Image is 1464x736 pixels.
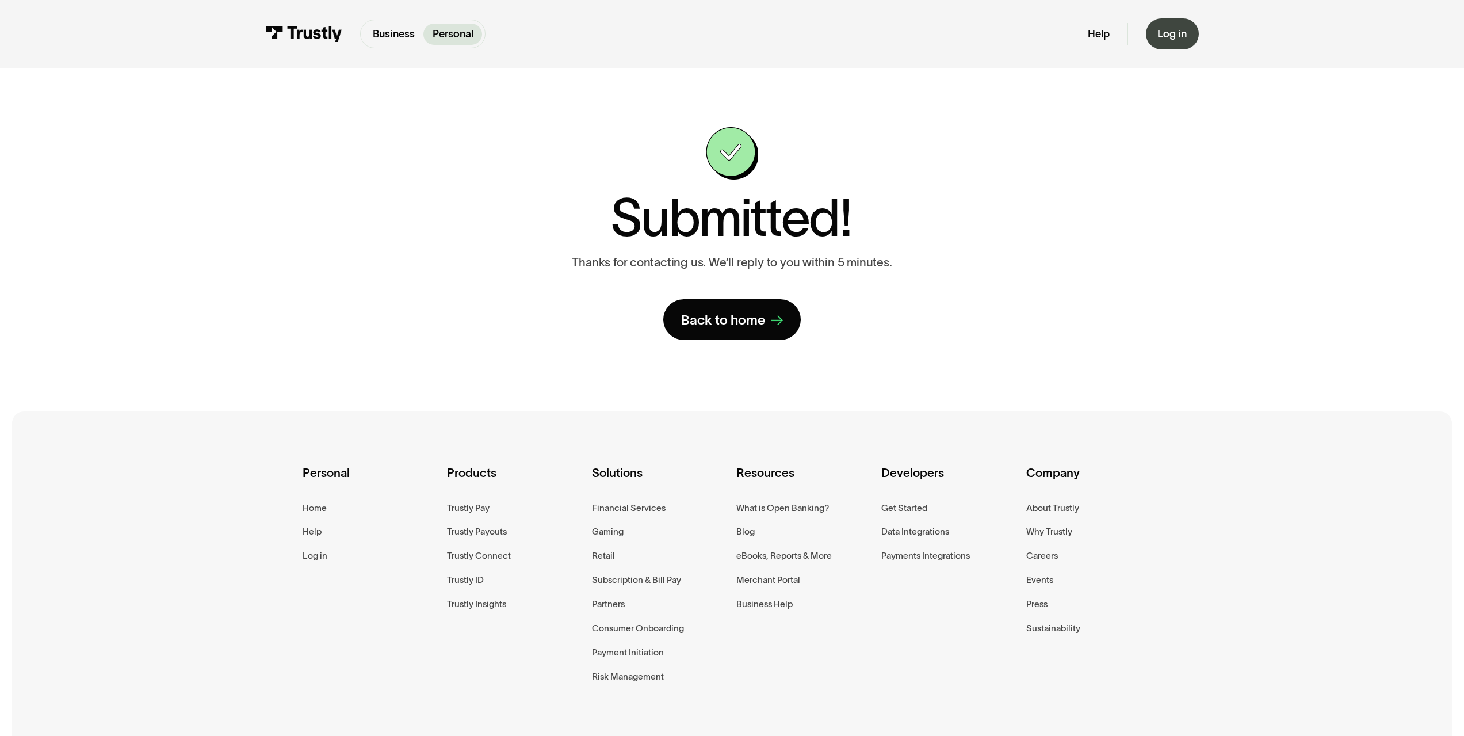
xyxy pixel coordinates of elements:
a: What is Open Banking? [736,501,830,516]
a: Trustly Insights [447,597,506,612]
a: Sustainability [1026,621,1080,636]
div: Back to home [681,311,765,329]
p: Business [373,26,415,42]
a: Help [303,524,322,539]
div: Log in [1157,28,1187,41]
a: Data Integrations [881,524,949,539]
a: Press [1026,597,1048,612]
a: Trustly Pay [447,501,490,516]
p: Personal [433,26,473,42]
a: Help [1088,28,1110,41]
div: Developers [881,463,1017,500]
img: Trustly Logo [265,26,342,42]
div: Personal [303,463,438,500]
div: Resources [736,463,872,500]
a: Home [303,501,327,516]
a: Personal [423,24,482,45]
div: Products [447,463,583,500]
a: Careers [1026,548,1058,563]
a: Blog [736,524,755,539]
div: Solutions [592,463,728,500]
p: Thanks for contacting us. We’ll reply to you within 5 minutes. [572,255,892,270]
a: About Trustly [1026,501,1079,516]
a: Business Help [736,597,793,612]
h1: Submitted! [610,192,851,243]
a: Partners [592,597,625,612]
a: Payments Integrations [881,548,970,563]
a: Consumer Onboarding [592,621,684,636]
a: Why Trustly [1026,524,1072,539]
a: Trustly Connect [447,548,511,563]
a: Trustly ID [447,573,484,588]
a: Risk Management [592,669,664,684]
a: Log in [303,548,327,563]
a: Retail [592,548,615,563]
a: Payment Initiation [592,645,664,660]
a: Merchant Portal [736,573,800,588]
a: Log in [1146,18,1199,49]
a: Financial Services [592,501,666,516]
a: Events [1026,573,1053,588]
a: Business [364,24,423,45]
a: Trustly Payouts [447,524,507,539]
a: Back to home [663,299,801,340]
a: eBooks, Reports & More [736,548,832,563]
a: Subscription & Bill Pay [592,573,681,588]
a: Get Started [881,501,927,516]
a: Gaming [592,524,624,539]
div: Company [1026,463,1162,500]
